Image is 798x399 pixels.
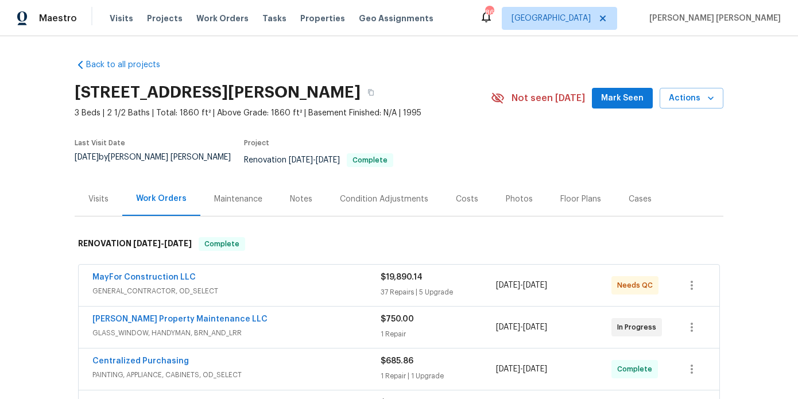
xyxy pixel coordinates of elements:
[214,193,262,205] div: Maintenance
[244,156,393,164] span: Renovation
[617,321,661,333] span: In Progress
[381,328,496,340] div: 1 Repair
[244,140,269,146] span: Project
[645,13,781,24] span: [PERSON_NAME] [PERSON_NAME]
[78,237,192,251] h6: RENOVATION
[523,281,547,289] span: [DATE]
[88,193,109,205] div: Visits
[147,13,183,24] span: Projects
[496,363,547,375] span: -
[289,156,313,164] span: [DATE]
[629,193,652,205] div: Cases
[660,88,723,109] button: Actions
[485,7,493,18] div: 86
[617,363,657,375] span: Complete
[496,365,520,373] span: [DATE]
[290,193,312,205] div: Notes
[496,321,547,333] span: -
[316,156,340,164] span: [DATE]
[592,88,653,109] button: Mark Seen
[560,193,601,205] div: Floor Plans
[75,87,361,98] h2: [STREET_ADDRESS][PERSON_NAME]
[300,13,345,24] span: Properties
[456,193,478,205] div: Costs
[136,193,187,204] div: Work Orders
[361,82,381,103] button: Copy Address
[381,273,423,281] span: $19,890.14
[381,357,413,365] span: $685.86
[381,370,496,382] div: 1 Repair | 1 Upgrade
[75,59,185,71] a: Back to all projects
[75,226,723,262] div: RENOVATION [DATE]-[DATE]Complete
[92,357,189,365] a: Centralized Purchasing
[496,323,520,331] span: [DATE]
[381,315,414,323] span: $750.00
[75,153,244,175] div: by [PERSON_NAME] [PERSON_NAME]
[110,13,133,24] span: Visits
[340,193,428,205] div: Condition Adjustments
[133,239,192,247] span: -
[196,13,249,24] span: Work Orders
[133,239,161,247] span: [DATE]
[75,107,491,119] span: 3 Beds | 2 1/2 Baths | Total: 1860 ft² | Above Grade: 1860 ft² | Basement Finished: N/A | 1995
[496,281,520,289] span: [DATE]
[92,369,381,381] span: PAINTING, APPLIANCE, CABINETS, OD_SELECT
[348,157,392,164] span: Complete
[92,327,381,339] span: GLASS_WINDOW, HANDYMAN, BRN_AND_LRR
[359,13,433,24] span: Geo Assignments
[39,13,77,24] span: Maestro
[92,315,268,323] a: [PERSON_NAME] Property Maintenance LLC
[75,140,125,146] span: Last Visit Date
[512,92,585,104] span: Not seen [DATE]
[92,285,381,297] span: GENERAL_CONTRACTOR, OD_SELECT
[200,238,244,250] span: Complete
[523,323,547,331] span: [DATE]
[669,91,714,106] span: Actions
[92,273,196,281] a: MayFor Construction LLC
[164,239,192,247] span: [DATE]
[75,153,99,161] span: [DATE]
[601,91,644,106] span: Mark Seen
[262,14,286,22] span: Tasks
[523,365,547,373] span: [DATE]
[496,280,547,291] span: -
[381,286,496,298] div: 37 Repairs | 5 Upgrade
[289,156,340,164] span: -
[512,13,591,24] span: [GEOGRAPHIC_DATA]
[506,193,533,205] div: Photos
[617,280,657,291] span: Needs QC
